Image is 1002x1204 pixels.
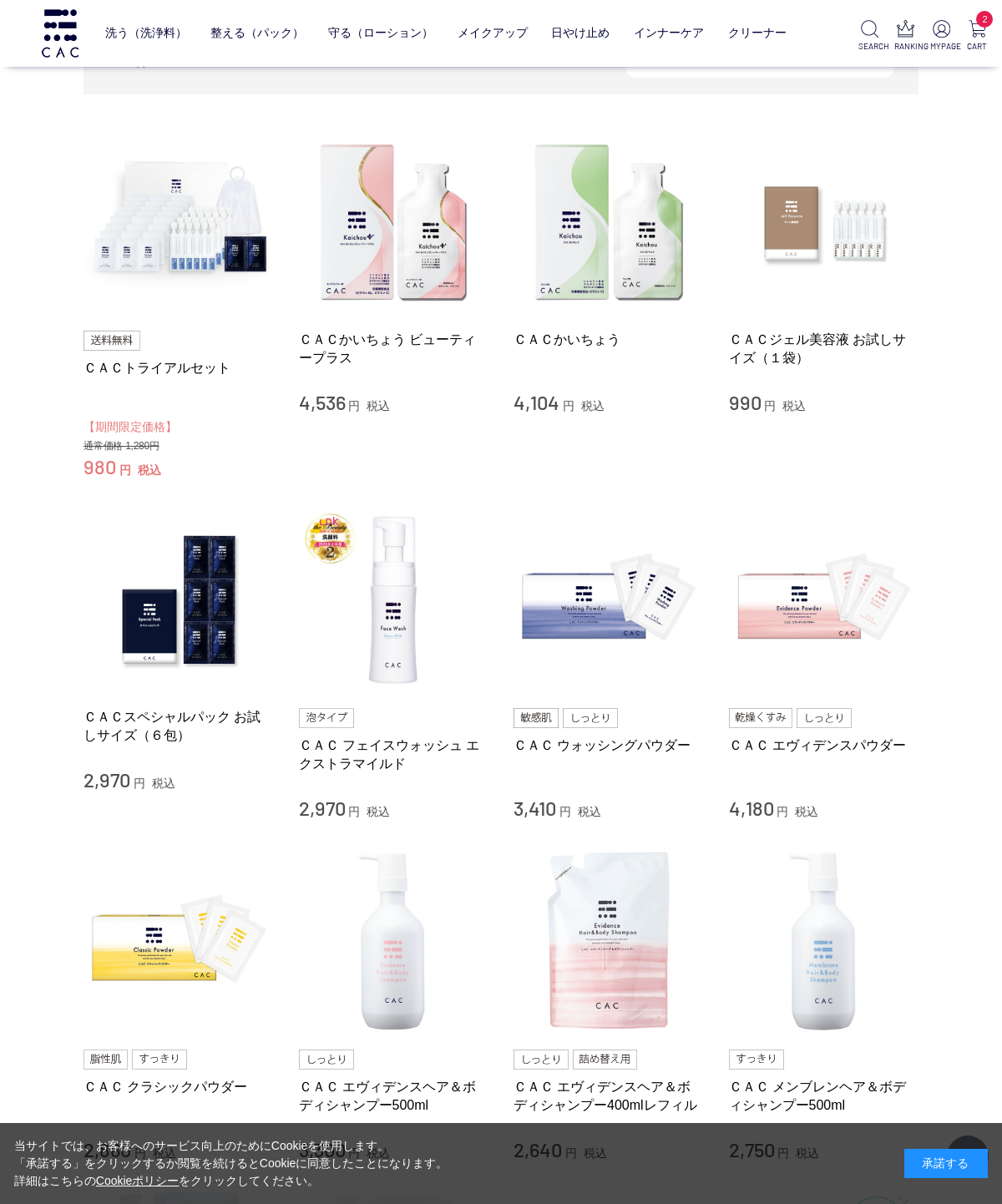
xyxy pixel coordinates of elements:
[729,708,793,728] img: 乾燥くすみ
[83,359,274,377] a: ＣＡＣトライアルセット
[551,13,610,53] a: 日やけ止め
[105,13,187,53] a: 洗う（洗浄料）
[858,40,881,53] p: SEARCH
[83,1050,128,1070] img: 脂性肌
[348,399,360,412] span: 円
[83,1078,274,1095] a: ＣＡＣ クラシックパウダー
[299,505,489,696] img: ＣＡＣ フェイスウォッシュ エクストラマイルド
[132,1050,187,1070] img: すっきり
[299,796,346,820] span: 2,970
[729,505,919,696] img: ＣＡＣ エヴィデンスパウダー
[299,390,346,414] span: 4,536
[299,128,489,318] img: ＣＡＣかいちょう ビューティープラス
[858,20,881,53] a: SEARCH
[83,440,274,453] div: 通常価格 1,280円
[83,505,274,696] img: ＣＡＣスペシャルパック お試しサイズ（６包）
[83,767,130,792] span: 2,970
[930,40,953,53] p: MYPAGE
[729,1078,919,1114] a: ＣＡＣ メンブレンヘア＆ボディシャンプー500ml
[573,1050,637,1070] img: 詰め替え用
[930,20,953,53] a: MYPAGE
[514,1050,569,1070] img: しっとり
[729,796,774,820] span: 4,180
[966,20,989,53] a: 2 CART
[514,128,704,318] img: ＣＡＣかいちょう
[367,399,390,412] span: 税込
[894,20,917,53] a: RANKING
[578,805,601,818] span: 税込
[976,11,993,28] span: 2
[96,1174,180,1187] a: Cookieポリシー
[514,331,704,348] a: ＣＡＣかいちょう
[119,463,131,477] span: 円
[514,708,559,728] img: 敏感肌
[299,331,489,367] a: ＣＡＣかいちょう ビューティープラス
[904,1149,988,1178] div: 承諾する
[797,708,852,728] img: しっとり
[39,9,81,57] img: logo
[83,128,274,318] img: ＣＡＣトライアルセット
[514,736,704,754] a: ＣＡＣ ウォッシングパウダー
[299,1050,354,1070] img: しっとり
[299,847,489,1037] img: ＣＡＣ エヴィデンスヘア＆ボディシャンプー500ml
[559,805,571,818] span: 円
[83,454,116,478] span: 980
[563,708,618,728] img: しっとり
[514,390,559,414] span: 4,104
[514,1078,704,1114] a: ＣＡＣ エヴィデンスヘア＆ボディシャンプー400mlレフィル
[152,777,175,790] span: 税込
[634,13,704,53] a: インナーケア
[764,399,776,412] span: 円
[83,331,140,351] img: 送料無料
[299,708,354,728] img: 泡タイプ
[729,331,919,367] a: ＣＡＣジェル美容液 お試しサイズ（１袋）
[367,805,390,818] span: 税込
[729,128,919,318] img: ＣＡＣジェル美容液 お試しサイズ（１袋）
[134,777,145,790] span: 円
[894,40,917,53] p: RANKING
[514,847,704,1037] img: ＣＡＣ エヴィデンスヘア＆ボディシャンプー400mlレフィル
[728,13,787,53] a: クリーナー
[299,1078,489,1114] a: ＣＡＣ エヴィデンスヘア＆ボディシャンプー500ml
[514,796,556,820] span: 3,410
[729,1050,784,1070] img: すっきり
[795,805,818,818] span: 税込
[966,40,989,53] p: CART
[348,805,360,818] span: 円
[581,399,605,412] span: 税込
[14,1137,448,1190] div: 当サイトでは、お客様へのサービス向上のためにCookieを使用します。 「承諾する」をクリックするか閲覧を続けるとCookieに同意したことになります。 詳細はこちらの をクリックしてください。
[299,736,489,772] a: ＣＡＣ フェイスウォッシュ エクストラマイルド
[138,463,161,477] span: 税込
[729,847,919,1037] img: ＣＡＣ メンブレンヘア＆ボディシャンプー500ml
[729,736,919,754] a: ＣＡＣ エヴィデンスパウダー
[83,847,274,1037] img: ＣＡＣ クラシックパウダー
[458,13,528,53] a: メイクアップ
[563,399,574,412] span: 円
[729,390,762,414] span: 990
[83,417,274,437] div: 【期間限定価格】
[782,399,806,412] span: 税込
[777,805,788,818] span: 円
[514,505,704,696] img: ＣＡＣ ウォッシングパウダー
[83,708,274,744] a: ＣＡＣスペシャルパック お試しサイズ（６包）
[328,13,433,53] a: 守る（ローション）
[210,13,304,53] a: 整える（パック）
